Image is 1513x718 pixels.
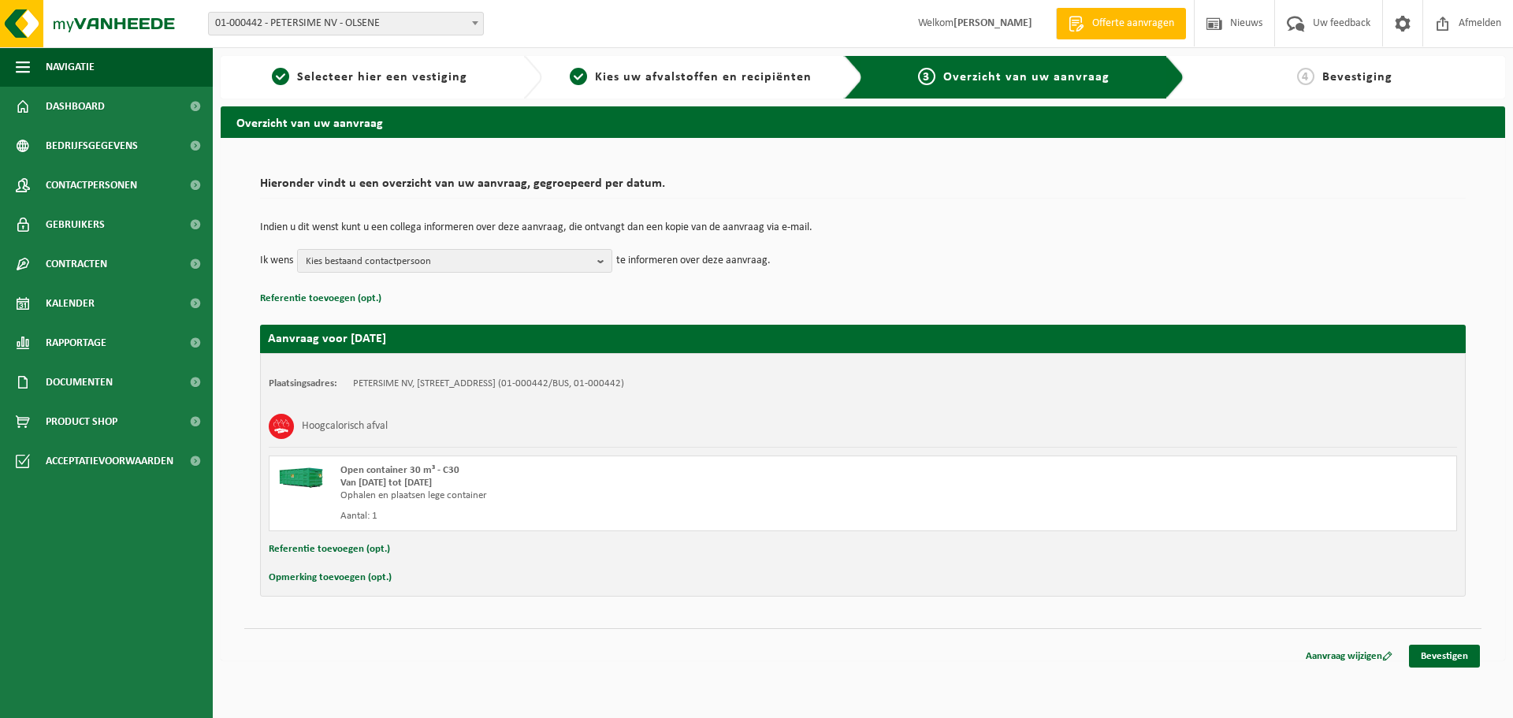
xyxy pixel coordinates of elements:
[340,465,459,475] span: Open container 30 m³ - C30
[616,249,771,273] p: te informeren over deze aanvraag.
[340,489,926,502] div: Ophalen en plaatsen lege container
[260,249,293,273] p: Ik wens
[260,288,381,309] button: Referentie toevoegen (opt.)
[943,71,1110,84] span: Overzicht van uw aanvraag
[954,17,1032,29] strong: [PERSON_NAME]
[918,68,935,85] span: 3
[1088,16,1178,32] span: Offerte aanvragen
[46,126,138,166] span: Bedrijfsgegevens
[1294,645,1404,668] a: Aanvraag wijzigen
[269,539,390,560] button: Referentie toevoegen (opt.)
[46,363,113,402] span: Documenten
[1409,645,1480,668] a: Bevestigen
[46,166,137,205] span: Contactpersonen
[302,414,388,439] h3: Hoogcalorisch afval
[46,205,105,244] span: Gebruikers
[208,12,484,35] span: 01-000442 - PETERSIME NV - OLSENE
[46,244,107,284] span: Contracten
[260,177,1466,199] h2: Hieronder vindt u een overzicht van uw aanvraag, gegroepeerd per datum.
[550,68,832,87] a: 2Kies uw afvalstoffen en recipiënten
[46,323,106,363] span: Rapportage
[570,68,587,85] span: 2
[46,47,95,87] span: Navigatie
[209,13,483,35] span: 01-000442 - PETERSIME NV - OLSENE
[46,402,117,441] span: Product Shop
[272,68,289,85] span: 1
[306,250,591,273] span: Kies bestaand contactpersoon
[269,567,392,588] button: Opmerking toevoegen (opt.)
[268,333,386,345] strong: Aanvraag voor [DATE]
[46,441,173,481] span: Acceptatievoorwaarden
[340,510,926,523] div: Aantal: 1
[297,249,612,273] button: Kies bestaand contactpersoon
[46,87,105,126] span: Dashboard
[595,71,812,84] span: Kies uw afvalstoffen en recipiënten
[1322,71,1392,84] span: Bevestiging
[221,106,1505,137] h2: Overzicht van uw aanvraag
[229,68,511,87] a: 1Selecteer hier een vestiging
[353,378,624,390] td: PETERSIME NV, [STREET_ADDRESS] (01-000442/BUS, 01-000442)
[269,378,337,389] strong: Plaatsingsadres:
[1056,8,1186,39] a: Offerte aanvragen
[277,464,325,488] img: HK-XC-30-GN-00.png
[260,222,1466,233] p: Indien u dit wenst kunt u een collega informeren over deze aanvraag, die ontvangt dan een kopie v...
[340,478,432,488] strong: Van [DATE] tot [DATE]
[297,71,467,84] span: Selecteer hier een vestiging
[46,284,95,323] span: Kalender
[1297,68,1314,85] span: 4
